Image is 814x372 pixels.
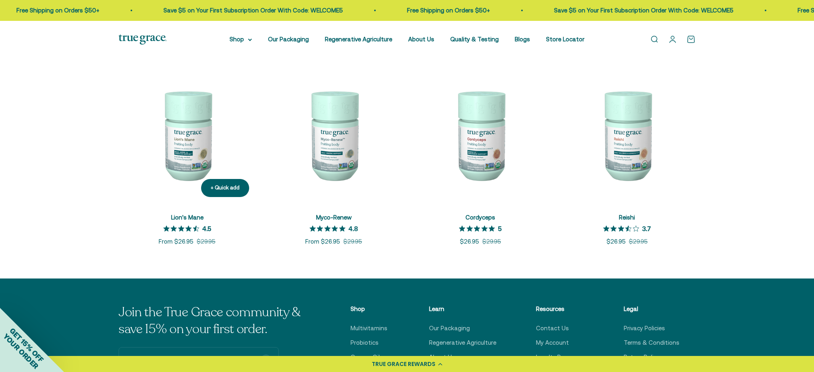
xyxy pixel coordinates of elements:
[536,304,584,314] p: Resources
[230,35,252,44] summary: Shop
[482,237,501,246] compare-at-price: $29.95
[558,66,695,203] img: Reishi Mushroom Supplements for Daily Balance & Longevity* 1 g daily supports healthy aging* Trad...
[268,36,309,43] a: Our Packaging
[642,224,651,232] p: 3.7
[465,214,495,221] a: Cordyceps
[429,338,496,348] a: Regenerative Agriculture
[265,66,402,203] img: Myco-RenewTM Blend Mushroom Supplements for Daily Immune Support* 1 g daily to support a healthy ...
[412,66,549,203] img: Cordyceps Mushroom Supplement for Energy & Endurance Support* 1 g daily aids an active lifestyle ...
[197,237,216,246] compare-at-price: $29.95
[429,304,496,314] p: Learn
[325,36,392,43] a: Regenerative Agriculture
[546,36,584,43] a: Store Locator
[351,352,380,362] a: Omega Oil
[202,224,211,232] p: 4.5
[624,323,665,333] a: Privacy Policies
[624,304,679,314] p: Legal
[459,223,498,234] span: 5 out 5 stars rating in total 6 reviews
[536,338,569,348] a: My Account
[351,323,387,333] a: Multivitamins
[629,237,648,246] compare-at-price: $29.95
[211,184,240,192] div: + Quick add
[159,237,193,246] sale-price: From $26.95
[450,36,499,43] a: Quality & Testing
[606,237,626,246] sale-price: $26.95
[429,323,470,333] a: Our Packaging
[16,7,99,14] a: Free Shipping on Orders $50+
[8,326,45,364] span: GET 15% OFF
[119,304,311,337] p: Join the True Grace community & save 15% on your first order.
[408,36,434,43] a: About Us
[429,352,455,362] a: About Us
[349,224,358,232] p: 4.8
[351,304,389,314] p: Shop
[163,6,343,15] p: Save $5 on Your First Subscription Order With Code: WELCOME5
[305,237,340,246] sale-price: From $26.95
[171,214,203,221] a: Lion's Mane
[119,66,256,203] img: Lion's Mane Mushroom Supplement for Brain, Nerve&Cognitive Support* 1 g daily supports brain heal...
[603,223,642,234] span: 3.7 out 5 stars rating in total 3 reviews
[316,214,352,221] a: Myco-Renew
[407,7,490,14] a: Free Shipping on Orders $50+
[498,224,502,232] p: 5
[515,36,530,43] a: Blogs
[460,237,479,246] sale-price: $26.95
[163,223,202,234] span: 4.5 out 5 stars rating in total 12 reviews
[624,352,659,362] a: Return Policy
[554,6,733,15] p: Save $5 on Your First Subscription Order With Code: WELCOME5
[372,360,435,368] div: TRUE GRACE REWARDS
[343,237,362,246] compare-at-price: $29.95
[310,223,349,234] span: 4.8 out 5 stars rating in total 11 reviews
[536,352,581,362] a: Loyalty Program
[2,332,40,370] span: YOUR ORDER
[201,179,249,197] button: + Quick add
[624,338,679,348] a: Terms & Conditions
[351,338,379,348] a: Probiotics
[536,323,569,333] a: Contact Us
[619,214,635,221] a: Reishi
